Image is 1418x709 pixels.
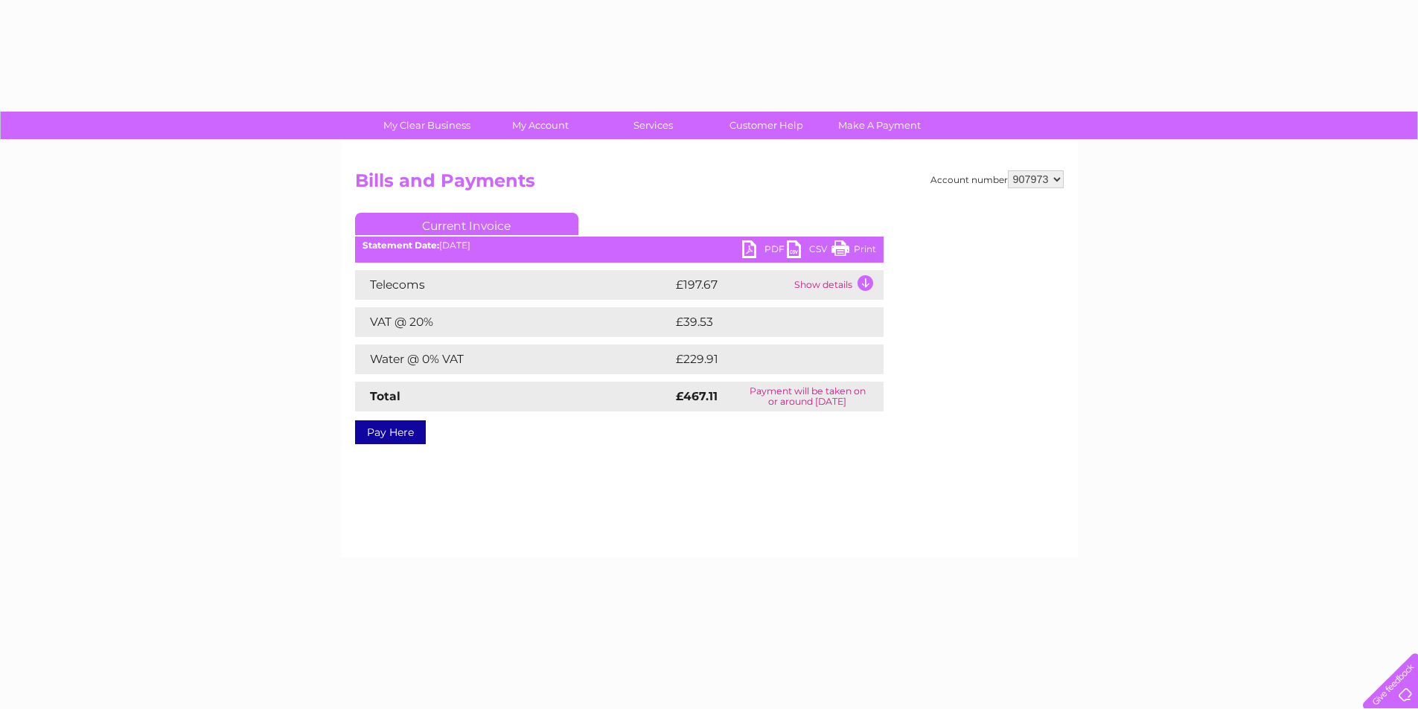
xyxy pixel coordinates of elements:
a: Current Invoice [355,213,578,235]
div: Account number [930,170,1064,188]
td: Show details [791,270,884,300]
strong: Total [370,389,400,403]
a: My Account [479,112,601,139]
td: VAT @ 20% [355,307,672,337]
td: Water @ 0% VAT [355,344,672,374]
a: PDF [742,240,787,262]
b: Statement Date: [363,240,439,251]
td: Payment will be taken on or around [DATE] [732,382,883,411]
a: Make A Payment [818,112,941,139]
a: Print [831,240,876,262]
td: £229.91 [672,344,856,374]
a: Pay Here [355,420,426,444]
a: My Clear Business [365,112,488,139]
a: Services [592,112,715,139]
a: Customer Help [705,112,828,139]
strong: £467.11 [676,389,718,403]
div: [DATE] [355,240,884,251]
td: £197.67 [672,270,791,300]
td: £39.53 [672,307,853,337]
a: CSV [787,240,831,262]
h2: Bills and Payments [355,170,1064,199]
td: Telecoms [355,270,672,300]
